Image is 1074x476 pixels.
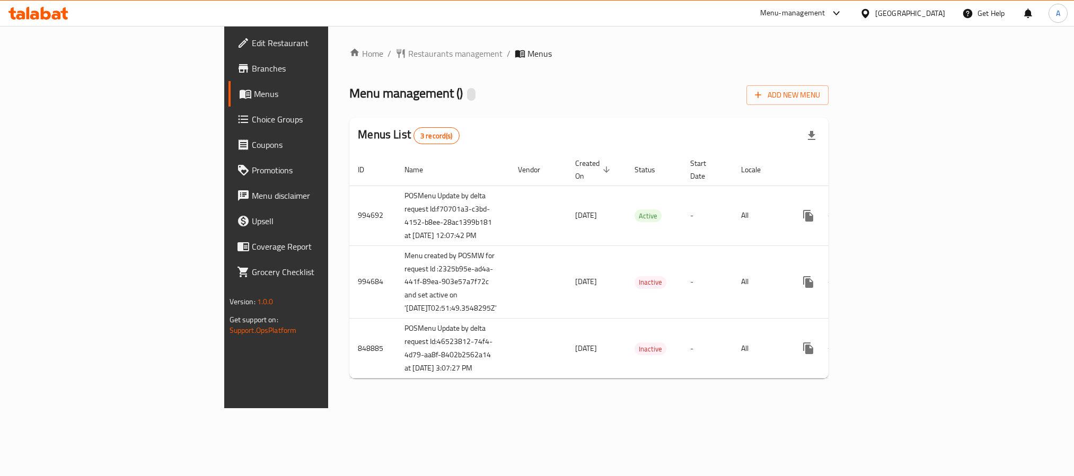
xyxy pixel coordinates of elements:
span: [DATE] [575,275,597,288]
button: Add New Menu [746,85,829,105]
td: Menu created by POSMW for request Id :2325b95e-ad4a-441f-89ea-903e57a7f72c and set active on '[DA... [396,245,509,319]
a: Promotions [228,157,403,183]
div: Active [635,209,662,222]
span: Menus [527,47,552,60]
li: / [507,47,510,60]
a: Coverage Report [228,234,403,259]
button: more [796,269,821,295]
td: - [682,319,733,378]
a: Menus [228,81,403,107]
span: Add New Menu [755,89,820,102]
span: Start Date [690,157,720,182]
span: Upsell [252,215,395,227]
span: Edit Restaurant [252,37,395,49]
a: Branches [228,56,403,81]
span: Active [635,210,662,222]
span: Coverage Report [252,240,395,253]
a: Grocery Checklist [228,259,403,285]
a: Upsell [228,208,403,234]
td: POSMenu Update by delta request Id:46523812-74f4-4d79-aa8f-8402b2562a14 at [DATE] 3:07:27 PM [396,319,509,378]
td: All [733,319,787,378]
span: Restaurants management [408,47,503,60]
div: Export file [799,123,824,148]
a: Edit Restaurant [228,30,403,56]
button: more [796,336,821,361]
td: - [682,245,733,319]
nav: breadcrumb [349,47,829,60]
span: Name [404,163,437,176]
span: Menu management ( ) [349,81,463,105]
div: Menu-management [760,7,825,20]
button: Change Status [821,336,847,361]
span: Menus [254,87,395,100]
button: Change Status [821,269,847,295]
span: Promotions [252,164,395,177]
a: Coupons [228,132,403,157]
button: more [796,203,821,228]
h2: Menus List [358,127,459,144]
span: Created On [575,157,613,182]
button: Change Status [821,203,847,228]
span: Version: [230,295,256,308]
span: Choice Groups [252,113,395,126]
td: All [733,245,787,319]
td: POSMenu Update by delta request Id:f70701a3-c3bd-4152-b8ee-28ac1399b181 at [DATE] 12:07:42 PM [396,186,509,245]
div: Inactive [635,276,666,289]
a: Menu disclaimer [228,183,403,208]
a: Choice Groups [228,107,403,132]
span: A [1056,7,1060,19]
span: Menu disclaimer [252,189,395,202]
table: enhanced table [349,154,906,379]
td: - [682,186,733,245]
span: ID [358,163,378,176]
span: Vendor [518,163,554,176]
span: 3 record(s) [414,131,459,141]
span: Locale [741,163,774,176]
span: Branches [252,62,395,75]
div: [GEOGRAPHIC_DATA] [875,7,945,19]
a: Restaurants management [395,47,503,60]
td: All [733,186,787,245]
span: Get support on: [230,313,278,327]
span: Inactive [635,343,666,355]
a: Support.OpsPlatform [230,323,297,337]
span: [DATE] [575,208,597,222]
span: Grocery Checklist [252,266,395,278]
span: [DATE] [575,341,597,355]
th: Actions [787,154,906,186]
div: Total records count [413,127,460,144]
span: Inactive [635,276,666,288]
span: Status [635,163,669,176]
span: Coupons [252,138,395,151]
span: 1.0.0 [257,295,274,308]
